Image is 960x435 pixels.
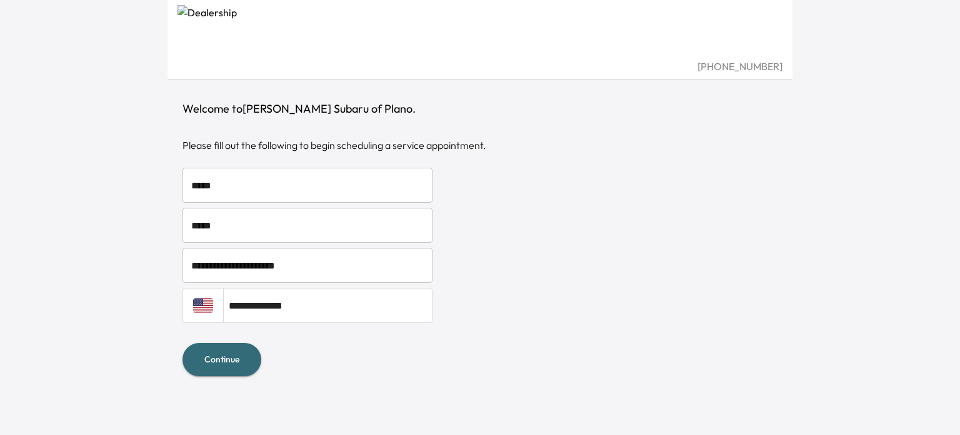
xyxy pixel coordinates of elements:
[182,138,777,153] div: Please fill out the following to begin scheduling a service appointment.
[182,343,261,376] button: Continue
[177,59,782,74] div: [PHONE_NUMBER]
[177,5,782,59] img: Dealership
[182,288,224,323] button: Country selector
[182,100,777,118] h1: Welcome to [PERSON_NAME] Subaru of Plano .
